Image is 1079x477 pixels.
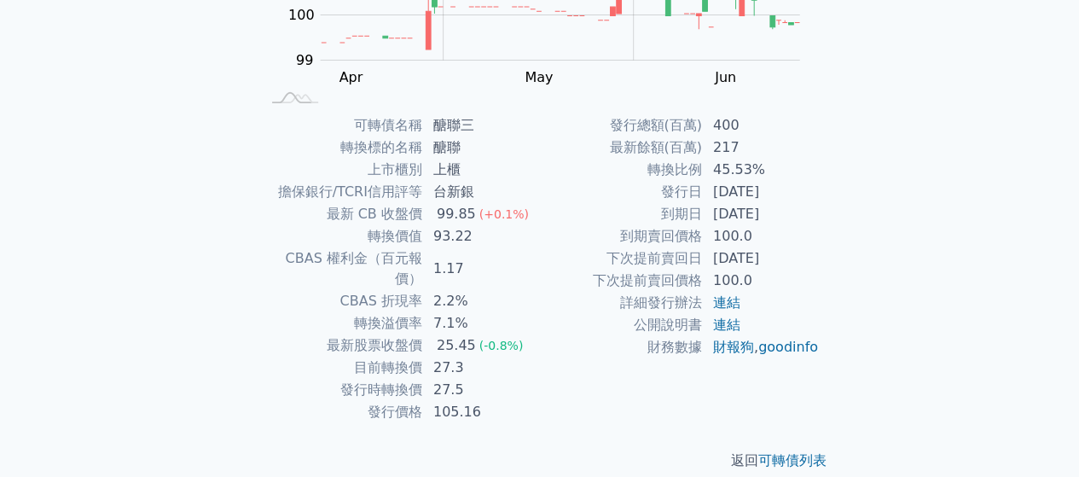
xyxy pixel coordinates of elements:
td: 最新 CB 收盤價 [260,203,423,225]
td: CBAS 折現率 [260,290,423,312]
td: 上櫃 [423,159,540,181]
td: 公開說明書 [540,314,703,336]
a: 連結 [713,294,740,311]
td: 發行總額(百萬) [540,114,703,137]
div: 25.45 [433,335,479,356]
td: 發行價格 [260,401,423,423]
td: 轉換價值 [260,225,423,247]
div: 99.85 [433,204,479,224]
td: [DATE] [703,247,820,270]
td: 詳細發行辦法 [540,292,703,314]
td: 100.0 [703,225,820,247]
td: CBAS 權利金（百元報價） [260,247,423,290]
td: 醣聯三 [423,114,540,137]
td: 7.1% [423,312,540,334]
td: 93.22 [423,225,540,247]
td: 1.17 [423,247,540,290]
td: 擔保銀行/TCRI信用評等 [260,181,423,203]
td: 2.2% [423,290,540,312]
td: 400 [703,114,820,137]
td: 105.16 [423,401,540,423]
td: 最新股票收盤價 [260,334,423,357]
tspan: May [525,69,553,85]
td: 到期賣回價格 [540,225,703,247]
a: 財報狗 [713,339,754,355]
td: 發行日 [540,181,703,203]
a: 連結 [713,317,740,333]
td: 下次提前賣回日 [540,247,703,270]
td: 可轉債名稱 [260,114,423,137]
td: 最新餘額(百萬) [540,137,703,159]
td: 27.5 [423,379,540,401]
a: goodinfo [758,339,818,355]
td: 轉換溢價率 [260,312,423,334]
td: , [703,336,820,358]
td: [DATE] [703,181,820,203]
tspan: Apr [339,69,363,85]
a: 可轉債列表 [758,452,827,468]
td: 台新銀 [423,181,540,203]
tspan: Jun [714,69,736,85]
p: 返回 [240,451,840,471]
td: 上市櫃別 [260,159,423,181]
span: (-0.8%) [479,339,524,352]
td: 45.53% [703,159,820,181]
td: 目前轉換價 [260,357,423,379]
td: 財務數據 [540,336,703,358]
td: 217 [703,137,820,159]
td: [DATE] [703,203,820,225]
td: 下次提前賣回價格 [540,270,703,292]
td: 發行時轉換價 [260,379,423,401]
iframe: Chat Widget [994,395,1079,477]
tspan: 100 [288,7,315,23]
td: 轉換標的名稱 [260,137,423,159]
td: 到期日 [540,203,703,225]
td: 轉換比例 [540,159,703,181]
td: 27.3 [423,357,540,379]
tspan: 99 [296,52,313,68]
span: (+0.1%) [479,207,529,221]
td: 100.0 [703,270,820,292]
div: 聊天小工具 [994,395,1079,477]
td: 醣聯 [423,137,540,159]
